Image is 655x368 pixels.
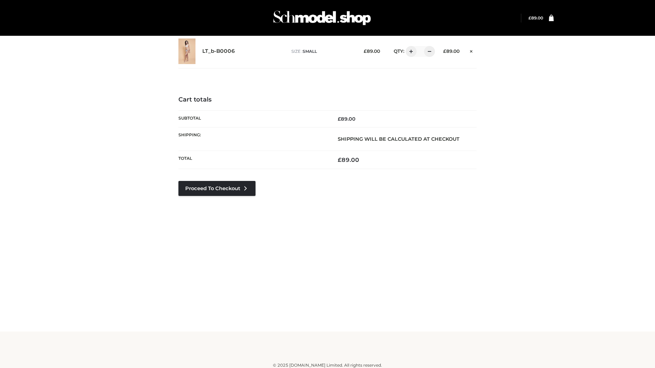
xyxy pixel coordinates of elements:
[387,46,433,57] div: QTY:
[528,15,543,20] bdi: 89.00
[178,96,477,104] h4: Cart totals
[178,39,195,64] img: LT_b-B0006 - SMALL
[338,116,355,122] bdi: 89.00
[178,151,327,169] th: Total
[338,136,460,142] strong: Shipping will be calculated at checkout
[338,156,341,163] span: £
[443,48,446,54] span: £
[178,110,327,127] th: Subtotal
[178,181,256,196] a: Proceed to Checkout
[364,48,367,54] span: £
[202,48,235,55] a: LT_b-B0006
[291,48,353,55] p: size :
[178,127,327,151] th: Shipping:
[338,116,341,122] span: £
[338,156,359,163] bdi: 89.00
[528,15,543,20] a: £89.00
[271,4,373,31] img: Schmodel Admin 964
[364,48,380,54] bdi: 89.00
[528,15,531,20] span: £
[466,46,477,55] a: Remove this item
[303,49,317,54] span: SMALL
[443,48,460,54] bdi: 89.00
